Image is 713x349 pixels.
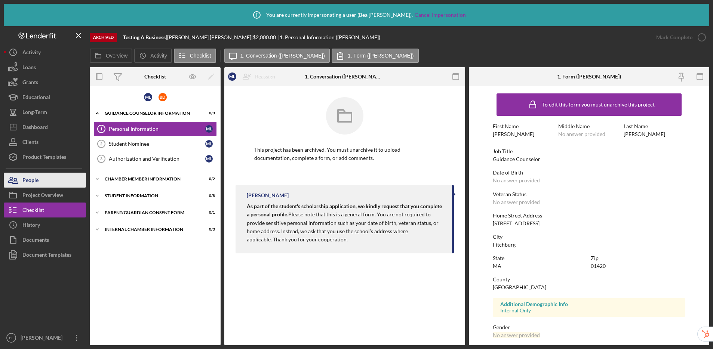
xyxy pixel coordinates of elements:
[134,49,172,63] button: Activity
[247,202,445,244] p: Please note that this is a general form. You are not required to provide sensitive personal infor...
[624,123,685,129] div: Last Name
[332,49,419,63] button: 1. Form ([PERSON_NAME])
[493,242,516,248] div: Fitchburg
[558,123,620,129] div: Middle Name
[109,156,205,162] div: Authorization and Verification
[159,93,167,101] div: B D
[123,34,167,40] div: |
[22,149,66,166] div: Product Templates
[90,33,117,42] div: Archived
[202,177,215,181] div: 0 / 2
[228,72,236,81] div: M L
[493,324,685,330] div: Gender
[493,213,685,219] div: Home Street Address
[493,131,534,137] div: [PERSON_NAME]
[106,53,127,59] label: Overview
[591,263,606,269] div: 01420
[4,173,86,188] button: People
[4,120,86,135] button: Dashboard
[254,146,435,163] p: This project has been archived. You must unarchive it to upload documentation, complete a form, o...
[493,170,685,176] div: Date of Birth
[205,155,213,163] div: M L
[202,210,215,215] div: 0 / 1
[109,126,205,132] div: Personal Information
[202,194,215,198] div: 0 / 8
[22,247,71,264] div: Document Templates
[9,336,13,340] text: BL
[248,6,466,24] div: You are currently impersonating a user ( Bea [PERSON_NAME] ).
[150,53,167,59] label: Activity
[90,49,132,63] button: Overview
[22,135,39,151] div: Clients
[105,227,196,232] div: Internal Chamber Information
[557,74,621,80] div: 1. Form ([PERSON_NAME])
[493,199,540,205] div: No answer provided
[493,332,540,338] div: No answer provided
[4,75,86,90] button: Grants
[22,75,38,92] div: Grants
[22,45,41,62] div: Activity
[93,151,217,166] a: 3Authorization and VerificationML
[174,49,216,63] button: Checklist
[305,74,385,80] div: 1. Conversation ([PERSON_NAME])
[22,105,47,121] div: Long-Term
[224,69,283,84] button: MLReassign
[247,192,289,198] div: [PERSON_NAME]
[144,74,166,80] div: Checklist
[22,173,39,189] div: People
[500,301,678,307] div: Additional Demographic Info
[558,131,605,137] div: No answer provided
[22,188,63,204] div: Project Overview
[542,102,655,108] div: To edit this form you must unarchive this project
[493,123,554,129] div: First Name
[167,34,253,40] div: [PERSON_NAME] [PERSON_NAME] |
[4,105,86,120] button: Long-Term
[4,149,86,164] button: Product Templates
[493,148,685,154] div: Job Title
[202,227,215,232] div: 0 / 3
[493,191,685,197] div: Veteran Status
[22,203,44,219] div: Checklist
[493,284,546,290] div: [GEOGRAPHIC_DATA]
[4,45,86,60] button: Activity
[4,188,86,203] button: Project Overview
[415,12,466,18] a: Cancel Impersonation
[493,263,501,269] div: MA
[500,308,678,314] div: Internal Only
[4,330,86,345] button: BL[PERSON_NAME]
[100,157,102,161] tspan: 3
[4,217,86,232] a: History
[591,255,685,261] div: Zip
[624,131,665,137] div: [PERSON_NAME]
[240,53,325,59] label: 1. Conversation ([PERSON_NAME])
[4,90,86,105] button: Educational
[100,127,102,131] tspan: 1
[253,34,278,40] div: $2,000.00
[105,177,196,181] div: Chamber Member Information
[493,177,540,183] div: No answer provided
[4,247,86,262] a: Document Templates
[105,210,196,215] div: Parent/Guardian Consent Form
[649,30,709,45] button: Mark Complete
[22,60,36,77] div: Loans
[4,203,86,217] button: Checklist
[493,255,587,261] div: State
[93,136,217,151] a: 2Student NomineeML
[22,90,50,106] div: Educational
[105,194,196,198] div: Student Information
[205,140,213,148] div: M L
[144,93,152,101] div: M L
[493,277,685,282] div: County
[19,330,67,347] div: [PERSON_NAME]
[493,234,685,240] div: City
[493,156,540,162] div: Guidance Counselor
[4,60,86,75] button: Loans
[22,232,49,249] div: Documents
